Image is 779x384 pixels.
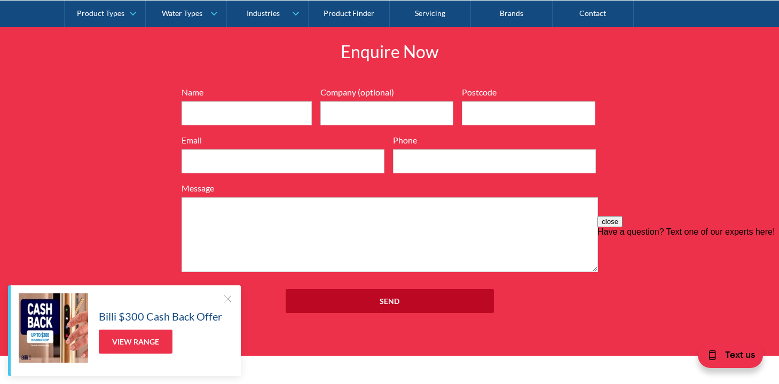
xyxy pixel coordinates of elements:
[99,308,222,324] h5: Billi $300 Cash Back Offer
[320,86,454,99] label: Company (optional)
[162,9,202,18] div: Water Types
[176,86,603,324] form: Full Width Form
[182,182,598,195] label: Message
[182,86,312,99] label: Name
[286,289,494,313] input: Send
[672,331,779,384] iframe: podium webchat widget bubble
[393,134,596,147] label: Phone
[597,216,779,344] iframe: podium webchat widget prompt
[235,39,545,65] h2: Enquire Now
[247,9,280,18] div: Industries
[77,9,124,18] div: Product Types
[182,134,384,147] label: Email
[19,293,88,363] img: Billi $300 Cash Back Offer
[99,330,172,354] a: View Range
[462,86,595,99] label: Postcode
